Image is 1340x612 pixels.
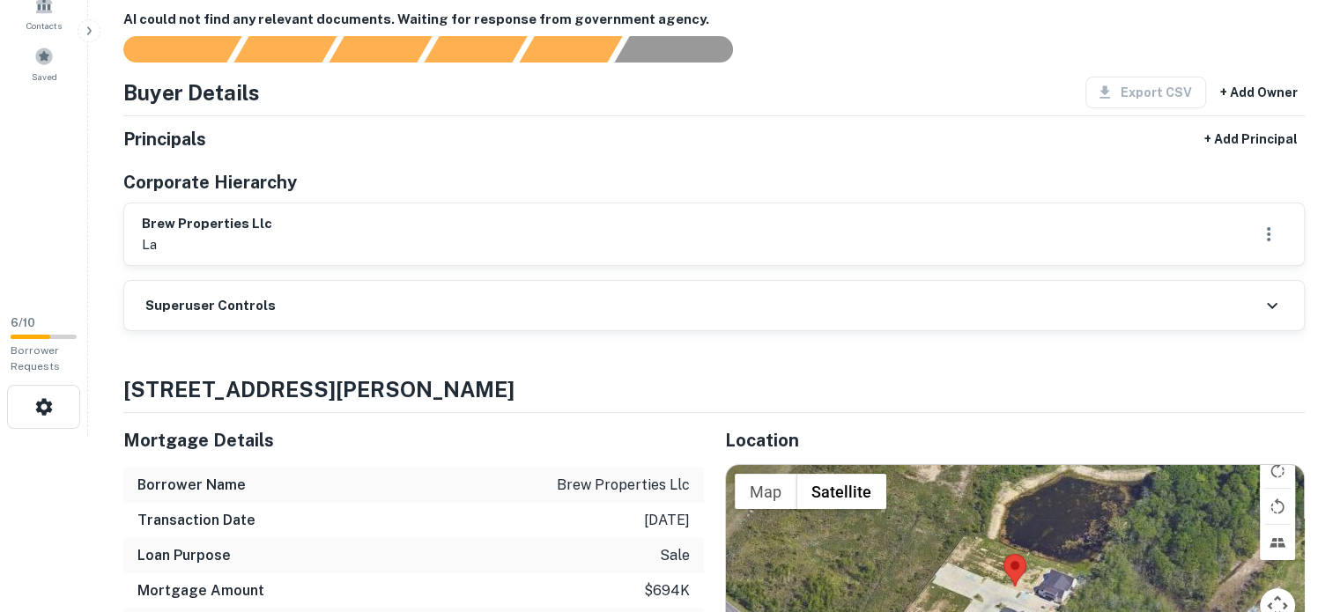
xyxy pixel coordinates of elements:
[11,344,60,372] span: Borrower Requests
[644,580,690,601] p: $694k
[123,10,1305,30] h6: AI could not find any relevant documents. Waiting for response from government agency.
[102,36,234,63] div: Sending borrower request to AI...
[123,373,1305,405] h4: [STREET_ADDRESS][PERSON_NAME]
[137,510,255,531] h6: Transaction Date
[142,234,272,255] p: la
[123,169,297,195] h5: Corporate Hierarchy
[644,510,690,531] p: [DATE]
[1252,471,1340,556] iframe: Chat Widget
[329,36,432,63] div: Documents found, AI parsing details...
[11,316,35,329] span: 6 / 10
[796,474,886,509] button: Show satellite imagery
[5,40,83,87] a: Saved
[123,77,260,108] h4: Buyer Details
[123,427,704,453] h5: Mortgage Details
[137,475,246,496] h6: Borrower Name
[1197,123,1305,155] button: + Add Principal
[26,18,62,33] span: Contacts
[725,427,1306,453] h5: Location
[615,36,754,63] div: AI fulfillment process complete.
[145,296,276,316] h6: Superuser Controls
[233,36,337,63] div: Your request is received and processing...
[123,126,206,152] h5: Principals
[660,545,690,566] p: sale
[519,36,622,63] div: Principals found, still searching for contact information. This may take time...
[32,70,57,84] span: Saved
[1213,77,1305,108] button: + Add Owner
[142,214,272,234] h6: brew properties llc
[137,580,264,601] h6: Mortgage Amount
[424,36,527,63] div: Principals found, AI now looking for contact information...
[557,475,690,496] p: brew properties llc
[137,545,231,566] h6: Loan Purpose
[735,474,796,509] button: Show street map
